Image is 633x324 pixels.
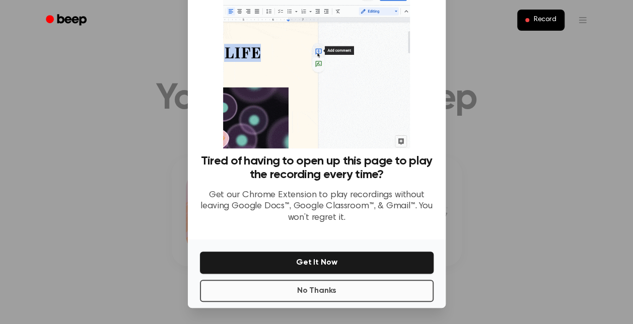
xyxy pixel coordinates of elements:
[200,280,434,302] button: No Thanks
[200,154,434,182] h3: Tired of having to open up this page to play the recording every time?
[517,10,564,31] button: Record
[200,190,434,224] p: Get our Chrome Extension to play recordings without leaving Google Docs™, Google Classroom™, & Gm...
[571,8,595,32] button: Open menu
[39,11,96,30] a: Beep
[533,16,556,25] span: Record
[200,252,434,274] button: Get It Now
